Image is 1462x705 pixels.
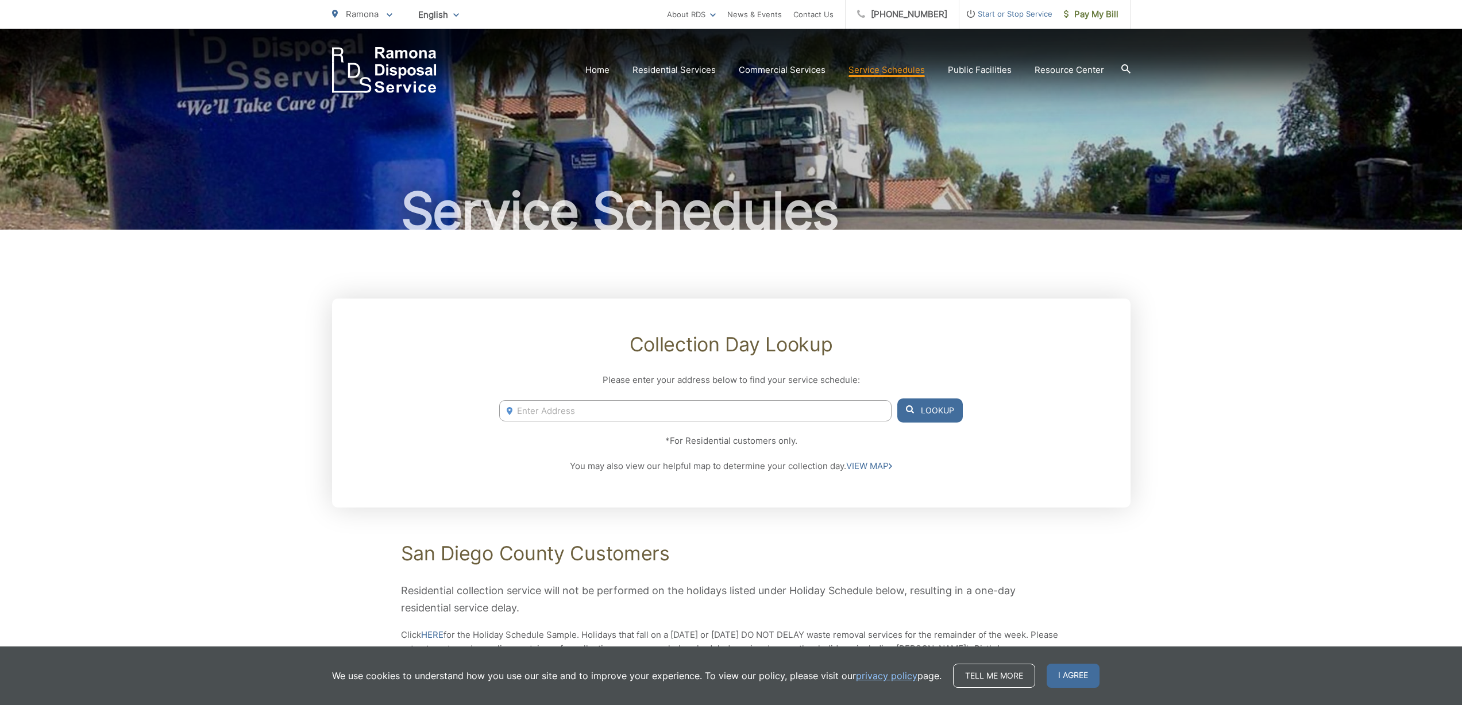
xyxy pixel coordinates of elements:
[499,459,962,473] p: You may also view our helpful map to determine your collection day.
[667,7,716,21] a: About RDS
[499,373,962,387] p: Please enter your address below to find your service schedule:
[1035,63,1104,77] a: Resource Center
[1047,664,1100,688] span: I agree
[499,434,962,448] p: *For Residential customers only.
[332,47,437,93] a: EDCD logo. Return to the homepage.
[332,183,1131,240] h1: Service Schedules
[332,669,942,683] p: We use cookies to understand how you use our site and to improve your experience. To view our pol...
[421,628,443,642] a: HERE
[948,63,1012,77] a: Public Facilities
[846,459,892,473] a: VIEW MAP
[848,63,925,77] a: Service Schedules
[953,664,1035,688] a: Tell me more
[401,582,1062,617] p: Residential collection service will not be performed on the holidays listed under Holiday Schedul...
[401,628,1062,669] p: Click for the Holiday Schedule Sample. Holidays that fall on a [DATE] or [DATE] DO NOT DELAY wast...
[856,669,917,683] a: privacy policy
[499,400,891,421] input: Enter Address
[346,9,379,20] span: Ramona
[410,5,468,25] span: English
[401,542,1062,565] h2: San Diego County Customers
[585,63,610,77] a: Home
[897,398,963,423] button: Lookup
[793,7,834,21] a: Contact Us
[499,333,962,356] h2: Collection Day Lookup
[1064,7,1118,21] span: Pay My Bill
[632,63,716,77] a: Residential Services
[727,7,782,21] a: News & Events
[739,63,825,77] a: Commercial Services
